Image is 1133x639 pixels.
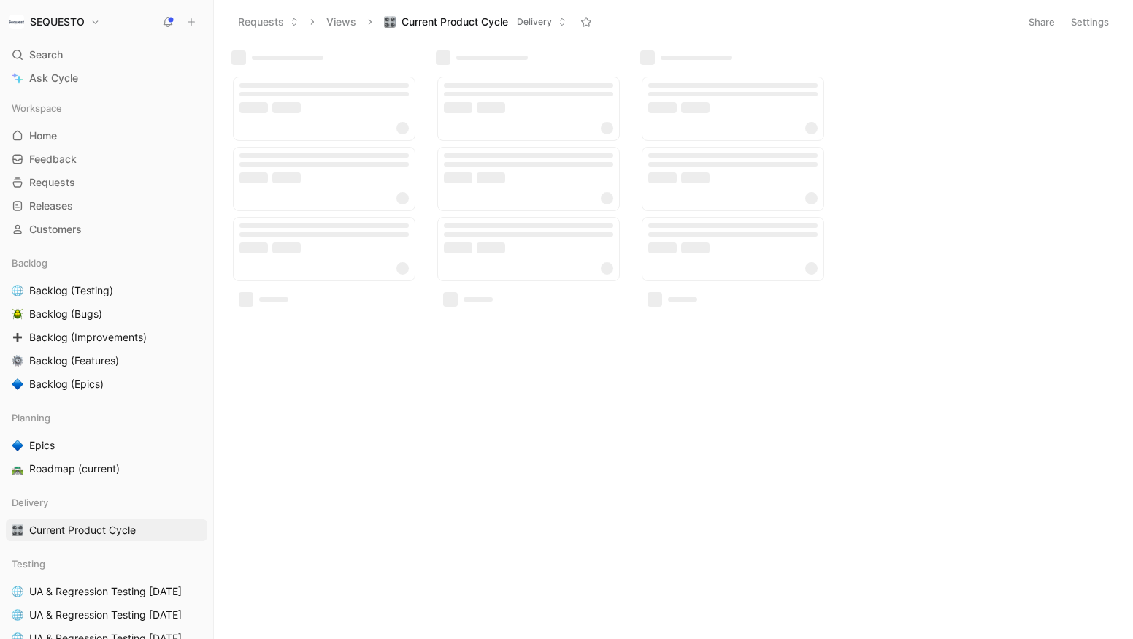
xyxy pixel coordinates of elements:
[231,11,305,33] button: Requests
[9,583,26,600] button: 🌐
[29,222,82,237] span: Customers
[6,148,207,170] a: Feedback
[29,283,113,298] span: Backlog (Testing)
[9,15,24,29] img: SEQUESTO
[6,435,207,456] a: 🔷Epics
[6,491,207,541] div: Delivery🎛️Current Product Cycle
[9,352,26,370] button: ⚙️
[6,407,207,480] div: Planning🔷Epics🛣️Roadmap (current)
[320,11,363,33] button: Views
[29,307,102,321] span: Backlog (Bugs)
[6,373,207,395] a: 🔷Backlog (Epics)
[9,460,26,478] button: 🛣️
[1022,12,1061,32] button: Share
[12,378,23,390] img: 🔷
[12,355,23,367] img: ⚙️
[12,285,23,296] img: 🌐
[29,353,119,368] span: Backlog (Features)
[9,521,26,539] button: 🎛️
[29,199,73,213] span: Releases
[6,218,207,240] a: Customers
[9,305,26,323] button: 🪲
[12,586,23,597] img: 🌐
[6,67,207,89] a: Ask Cycle
[12,556,45,571] span: Testing
[6,195,207,217] a: Releases
[6,491,207,513] div: Delivery
[6,97,207,119] div: Workspace
[29,523,136,537] span: Current Product Cycle
[12,524,23,536] img: 🎛️
[12,463,23,475] img: 🛣️
[9,282,26,299] button: 🌐
[29,330,147,345] span: Backlog (Improvements)
[6,252,207,274] div: Backlog
[6,407,207,429] div: Planning
[29,152,77,167] span: Feedback
[9,437,26,454] button: 🔷
[6,350,207,372] a: ⚙️Backlog (Features)
[6,581,207,602] a: 🌐UA & Regression Testing [DATE]
[29,69,78,87] span: Ask Cycle
[402,15,508,29] span: Current Product Cycle
[12,410,50,425] span: Planning
[29,438,55,453] span: Epics
[12,440,23,451] img: 🔷
[6,12,104,32] button: SEQUESTOSEQUESTO
[517,15,552,29] span: Delivery
[6,604,207,626] a: 🌐UA & Regression Testing [DATE]
[29,584,182,599] span: UA & Regression Testing [DATE]
[6,44,207,66] div: Search
[6,125,207,147] a: Home
[6,458,207,480] a: 🛣️Roadmap (current)
[9,375,26,393] button: 🔷
[1064,12,1115,32] button: Settings
[377,11,573,33] button: 🎛️Current Product CycleDelivery
[6,172,207,194] a: Requests
[9,606,26,624] button: 🌐
[6,326,207,348] a: ➕Backlog (Improvements)
[30,15,85,28] h1: SEQUESTO
[6,252,207,395] div: Backlog🌐Backlog (Testing)🪲Backlog (Bugs)➕Backlog (Improvements)⚙️Backlog (Features)🔷Backlog (Epics)
[29,46,63,64] span: Search
[12,495,48,510] span: Delivery
[12,101,62,115] span: Workspace
[384,16,396,28] img: 🎛️
[12,256,47,270] span: Backlog
[6,519,207,541] a: 🎛️Current Product Cycle
[12,308,23,320] img: 🪲
[29,377,104,391] span: Backlog (Epics)
[12,332,23,343] img: ➕
[12,609,23,621] img: 🌐
[29,462,120,476] span: Roadmap (current)
[29,175,75,190] span: Requests
[9,329,26,346] button: ➕
[6,553,207,575] div: Testing
[6,280,207,302] a: 🌐Backlog (Testing)
[6,303,207,325] a: 🪲Backlog (Bugs)
[29,608,182,622] span: UA & Regression Testing [DATE]
[29,129,57,143] span: Home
